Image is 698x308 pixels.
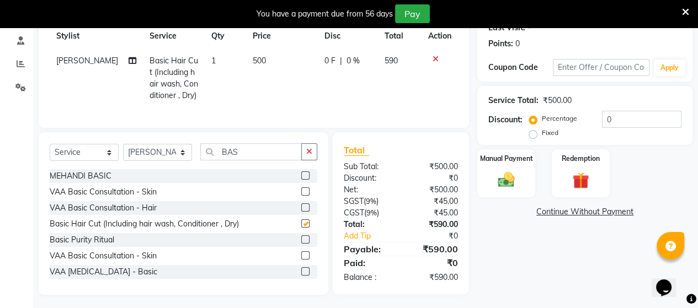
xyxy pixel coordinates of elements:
div: You have a payment due from 56 days [257,8,393,20]
span: 0 % [347,55,360,67]
div: ( ) [335,207,401,219]
span: Total [344,144,369,156]
div: VAA Basic Consultation - Skin [50,250,157,262]
div: ₹500.00 [401,184,466,196]
div: ₹500.00 [401,161,466,172]
div: Discount: [335,172,401,184]
div: ₹0 [401,256,466,269]
span: | [340,55,342,67]
label: Manual Payment [480,154,533,164]
span: 500 [253,56,266,66]
label: Fixed [542,128,558,138]
div: ₹590.00 [401,219,466,230]
div: VAA Basic Consultation - Hair [50,202,157,214]
button: Apply [654,60,685,76]
div: Last Visit: [488,22,525,34]
span: [PERSON_NAME] [56,56,118,66]
span: 590 [384,56,397,66]
iframe: chat widget [652,264,687,297]
th: Service [143,24,205,48]
div: Balance : [335,272,401,283]
span: 1 [211,56,216,66]
div: Points: [488,38,513,50]
div: ₹0 [401,172,466,184]
th: Disc [318,24,377,48]
div: Basic Purity Ritual [50,234,114,246]
th: Qty [205,24,246,48]
input: Search or Scan [200,143,302,160]
div: Basic Hair Cut (Including hair wash, Conditioner , Dry) [50,218,239,230]
div: ₹590.00 [401,242,466,256]
th: Price [246,24,318,48]
div: Coupon Code [488,62,553,73]
button: Pay [395,4,430,23]
th: Stylist [50,24,143,48]
label: Redemption [562,154,600,164]
span: Basic Hair Cut (Including hair wash, Conditioner , Dry) [150,56,198,100]
a: Continue Without Payment [479,206,690,218]
a: Add Tip [335,230,412,242]
img: _cash.svg [493,170,520,190]
span: 9% [366,208,377,217]
div: Discount: [488,114,523,126]
label: Percentage [542,114,577,123]
div: ₹590.00 [401,272,466,283]
div: 0 [515,38,520,50]
div: ( ) [335,196,401,207]
th: Total [377,24,422,48]
div: ₹45.00 [401,207,466,219]
input: Enter Offer / Coupon Code [553,59,649,76]
div: Service Total: [488,95,539,106]
span: 0 F [324,55,335,67]
div: Total: [335,219,401,230]
div: Sub Total: [335,161,401,172]
div: Paid: [335,256,401,269]
th: Action [422,24,458,48]
div: ₹0 [412,230,466,242]
img: _gift.svg [567,170,594,191]
span: CGST [344,208,364,218]
div: ₹45.00 [401,196,466,207]
span: 9% [366,197,376,206]
div: VAA Basic Consultation - Skin [50,186,157,198]
div: ₹500.00 [543,95,572,106]
span: SGST [344,196,364,206]
div: MEHANDI BASIC [50,170,111,182]
div: VAA [MEDICAL_DATA] - Basic [50,266,157,278]
div: Payable: [335,242,401,256]
div: - [528,22,531,34]
div: Net: [335,184,401,196]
